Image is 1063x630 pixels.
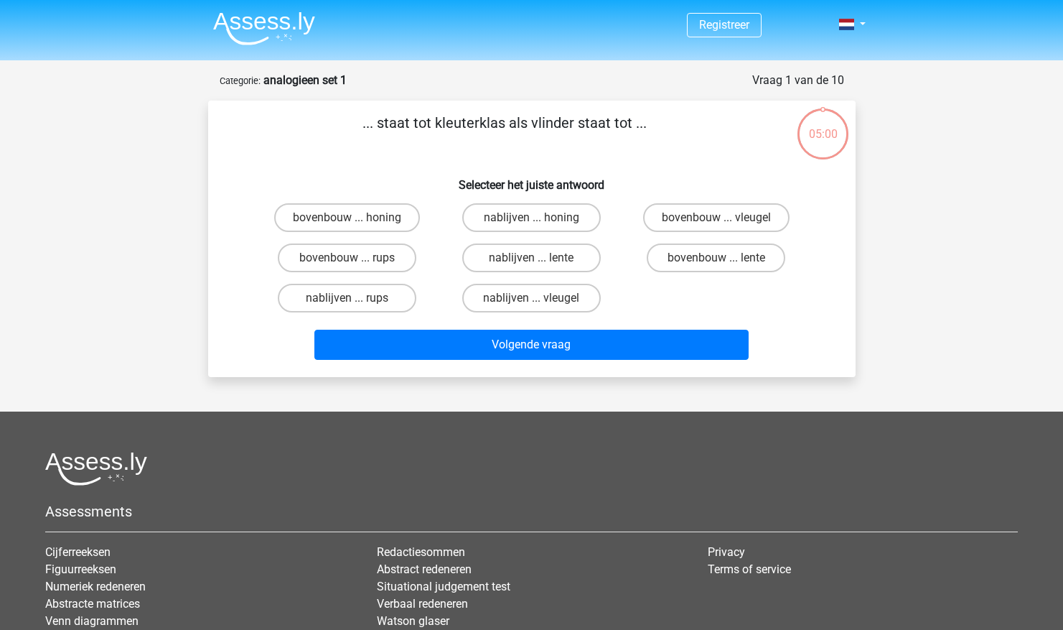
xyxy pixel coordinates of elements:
a: Numeriek redeneren [45,580,146,593]
a: Figuurreeksen [45,562,116,576]
p: ... staat tot kleuterklas als vlinder staat tot ... [231,112,779,155]
label: nablijven ... lente [462,244,601,272]
label: bovenbouw ... honing [274,203,420,232]
h6: Selecteer het juiste antwoord [231,167,833,192]
img: Assessly [213,11,315,45]
a: Abstract redeneren [377,562,472,576]
label: bovenbouw ... vleugel [643,203,790,232]
a: Watson glaser [377,614,449,628]
a: Venn diagrammen [45,614,139,628]
label: nablijven ... vleugel [462,284,601,312]
h5: Assessments [45,503,1018,520]
a: Verbaal redeneren [377,597,468,611]
label: bovenbouw ... lente [647,244,785,272]
a: Registreer [699,18,749,32]
img: Assessly logo [45,452,147,486]
div: 05:00 [796,107,850,143]
small: Categorie: [220,75,261,86]
label: nablijven ... rups [278,284,416,312]
a: Redactiesommen [377,545,465,559]
a: Abstracte matrices [45,597,140,611]
div: Vraag 1 van de 10 [752,72,844,89]
a: Terms of service [708,562,791,576]
a: Cijferreeksen [45,545,111,559]
a: Privacy [708,545,745,559]
label: nablijven ... honing [462,203,601,232]
button: Volgende vraag [314,330,749,360]
a: Situational judgement test [377,580,510,593]
label: bovenbouw ... rups [278,244,416,272]
strong: analogieen set 1 [263,73,347,87]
